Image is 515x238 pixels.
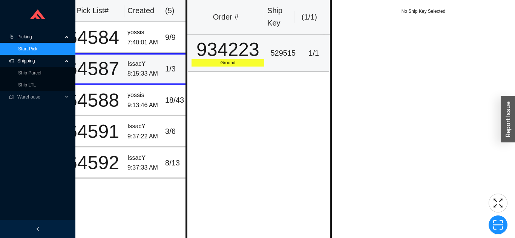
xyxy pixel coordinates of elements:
[127,121,159,132] div: IssacY
[297,11,322,23] div: ( 1 / 1 )
[302,47,326,59] div: 1 / 1
[165,63,188,75] div: 1 / 3
[127,59,159,69] div: IssacY
[64,122,121,141] div: 64591
[127,153,159,163] div: IssacY
[127,38,159,48] div: 7:40:01 AM
[489,215,507,234] button: scan
[165,31,188,44] div: 9 / 9
[489,197,507,209] span: fullscreen
[332,8,515,15] div: No Ship Key Selected
[35,227,40,231] span: left
[17,55,63,67] span: Shipping
[192,59,265,67] div: Ground
[64,91,121,110] div: 64588
[64,28,121,47] div: 64584
[127,163,159,173] div: 9:37:33 AM
[17,31,63,43] span: Picking
[127,27,159,38] div: yossis
[165,94,188,106] div: 18 / 43
[489,219,507,230] span: scan
[18,46,37,52] a: Start Pick
[127,132,159,142] div: 9:37:22 AM
[489,194,507,212] button: fullscreen
[270,47,296,59] div: 529515
[64,59,121,78] div: 64587
[165,157,188,169] div: 8 / 13
[192,40,265,59] div: 934223
[127,90,159,100] div: yossis
[165,125,188,138] div: 3 / 6
[64,153,121,172] div: 64592
[17,91,63,103] span: Warehouse
[127,100,159,111] div: 9:13:46 AM
[18,70,41,76] a: Ship Parcel
[165,5,189,17] div: ( 5 )
[18,82,36,88] a: Ship LTL
[127,69,159,79] div: 8:15:33 AM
